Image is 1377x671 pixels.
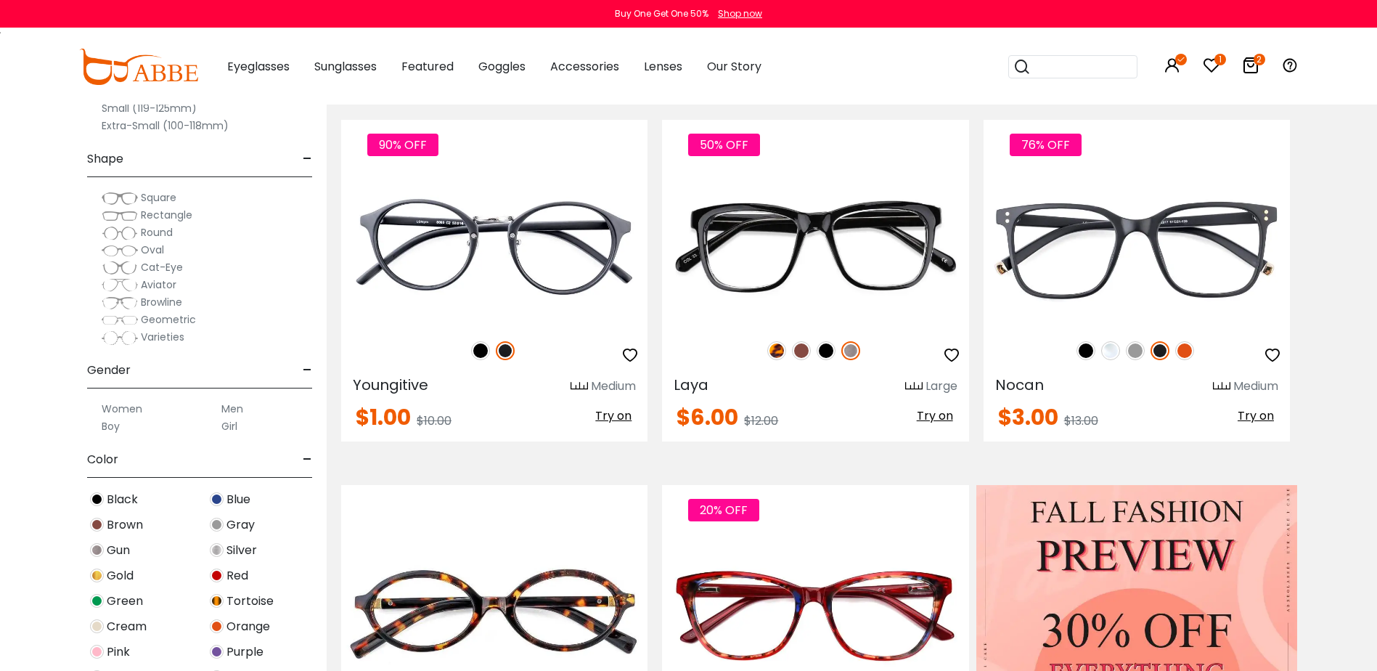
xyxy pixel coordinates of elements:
[102,226,138,240] img: Round.png
[226,542,257,559] span: Silver
[662,172,968,325] a: Gun Laya - Plastic ,Universal Bridge Fit
[107,593,143,610] span: Green
[226,516,255,534] span: Gray
[478,58,526,75] span: Goggles
[141,295,182,309] span: Browline
[1203,60,1220,76] a: 1
[744,412,778,429] span: $12.00
[141,208,192,222] span: Rectangle
[226,567,248,585] span: Red
[102,313,138,328] img: Geometric.png
[841,341,860,360] img: Gun
[87,353,131,388] span: Gender
[90,492,104,506] img: Black
[792,341,811,360] img: Brown
[1254,54,1265,65] i: 2
[674,375,708,395] span: Laya
[141,225,173,240] span: Round
[591,407,636,426] button: Try on
[221,400,243,418] label: Men
[817,341,835,360] img: Black
[107,643,130,661] span: Pink
[767,341,786,360] img: Leopard
[417,412,451,429] span: $10.00
[141,277,176,292] span: Aviator
[90,518,104,532] img: Brown
[688,134,760,156] span: 50% OFF
[677,402,738,433] span: $6.00
[102,99,197,117] label: Small (119-125mm)
[1238,407,1274,424] span: Try on
[1126,341,1145,360] img: Gray
[303,442,312,477] span: -
[107,542,130,559] span: Gun
[90,619,104,633] img: Cream
[707,58,761,75] span: Our Story
[87,142,123,176] span: Shape
[550,58,619,75] span: Accessories
[210,569,224,582] img: Red
[226,491,250,508] span: Blue
[107,567,134,585] span: Gold
[718,7,762,20] div: Shop now
[102,330,138,346] img: Varieties.png
[303,353,312,388] span: -
[102,278,138,293] img: Aviator.png
[341,172,647,325] img: Matte-black Youngitive - Plastic ,Adjust Nose Pads
[571,381,588,392] img: size ruler
[912,407,957,426] button: Try on
[102,400,142,418] label: Women
[141,260,183,274] span: Cat-Eye
[496,341,515,360] img: Matte Black
[107,516,143,534] span: Brown
[102,117,229,134] label: Extra-Small (100-118mm)
[221,418,237,435] label: Girl
[1064,412,1098,429] span: $13.00
[210,619,224,633] img: Orange
[1010,134,1082,156] span: 76% OFF
[1214,54,1226,65] i: 1
[107,618,147,635] span: Cream
[141,190,176,205] span: Square
[102,191,138,206] img: Square.png
[102,418,120,435] label: Boy
[303,142,312,176] span: -
[688,499,759,521] span: 20% OFF
[471,341,490,360] img: Black
[210,594,224,608] img: Tortoise
[367,134,438,156] span: 90% OFF
[90,645,104,659] img: Pink
[711,7,762,20] a: Shop now
[107,491,138,508] span: Black
[1076,341,1095,360] img: Black
[227,58,290,75] span: Eyeglasses
[984,172,1290,325] img: Matte-black Nocan - TR ,Universal Bridge Fit
[1213,381,1230,392] img: size ruler
[102,208,138,223] img: Rectangle.png
[90,569,104,582] img: Gold
[210,645,224,659] img: Purple
[1233,378,1278,395] div: Medium
[917,407,953,424] span: Try on
[90,594,104,608] img: Green
[210,543,224,557] img: Silver
[226,643,263,661] span: Purple
[1151,341,1169,360] img: Matte Black
[591,378,636,395] div: Medium
[102,296,138,310] img: Browline.png
[90,543,104,557] img: Gun
[141,330,184,344] span: Varieties
[998,402,1058,433] span: $3.00
[1101,341,1120,360] img: Clear
[615,7,708,20] div: Buy One Get One 50%
[102,243,138,258] img: Oval.png
[401,58,454,75] span: Featured
[1233,407,1278,426] button: Try on
[226,593,274,610] span: Tortoise
[141,312,196,327] span: Geometric
[141,243,164,257] span: Oval
[353,375,428,395] span: Youngitive
[1175,341,1194,360] img: Orange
